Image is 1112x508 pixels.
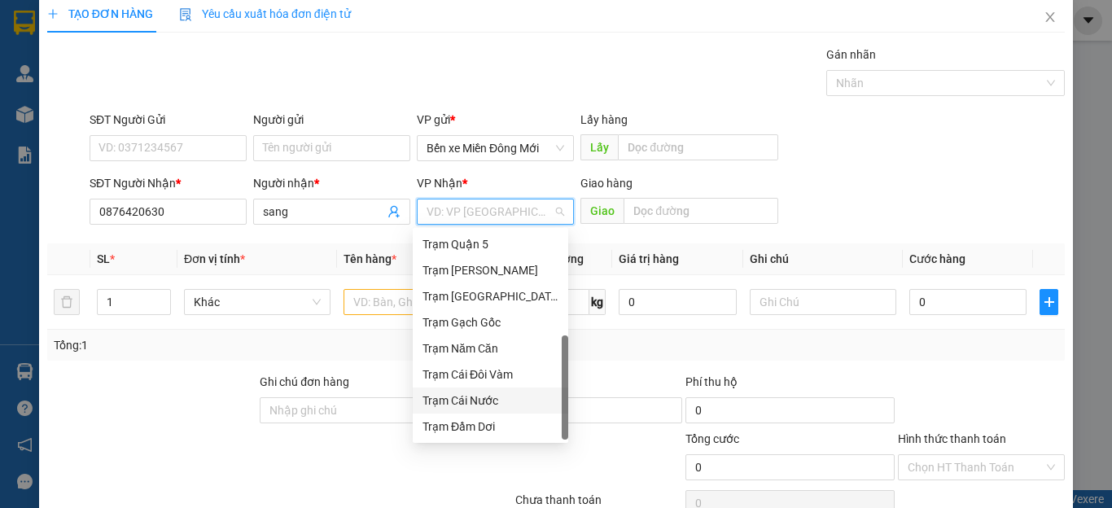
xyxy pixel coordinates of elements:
button: plus [1040,289,1058,315]
div: Trạm Cái Nước [422,392,558,409]
span: Khác [194,290,321,314]
div: Trạm Cái Đôi Vàm [413,361,568,388]
input: VD: Bàn, Ghế [344,289,490,315]
span: Tổng cước [685,432,739,445]
div: Trạm Năm Căn [422,339,558,357]
span: Cước hàng [909,252,965,265]
span: Lấy hàng [580,113,628,126]
div: Trạm Quận 5 [422,235,558,253]
input: Ghi Chú [750,289,896,315]
div: Người gửi [253,111,410,129]
label: Ghi chú đơn hàng [260,375,349,388]
div: VP gửi [417,111,574,129]
div: Trạm Cái Đôi Vàm [422,366,558,383]
span: Tên hàng [344,252,396,265]
span: Yêu cầu xuất hóa đơn điện tử [179,7,351,20]
input: Dọc đường [618,134,778,160]
div: SĐT Người Nhận [90,174,247,192]
span: Giao hàng [580,177,633,190]
span: kg [589,289,606,315]
div: Trạm Đầm Dơi [413,414,568,440]
div: Trạm Gạch Gốc [422,313,558,331]
span: plus [47,8,59,20]
div: Người nhận [253,174,410,192]
span: Bến xe Miền Đông Mới [427,136,564,160]
div: Trạm Phú Tân [413,283,568,309]
label: Gán nhãn [826,48,876,61]
span: SL [97,252,110,265]
span: user-add [387,205,401,218]
div: SĐT Người Gửi [90,111,247,129]
div: Trạm Đức Hòa [413,257,568,283]
input: Ghi chú đơn hàng [260,397,469,423]
div: Trạm Cái Nước [413,388,568,414]
button: delete [54,289,80,315]
img: icon [179,8,192,21]
div: Trạm [GEOGRAPHIC_DATA] [422,287,558,305]
div: Trạm Đầm Dơi [422,418,558,436]
div: Tổng: 1 [54,336,431,354]
span: Lấy [580,134,618,160]
span: Giá trị hàng [619,252,679,265]
span: Giao [580,198,624,224]
span: Đơn vị tính [184,252,245,265]
div: Phí thu hộ [685,373,895,397]
div: Trạm [PERSON_NAME] [422,261,558,279]
div: Trạm Gạch Gốc [413,309,568,335]
div: Trạm Quận 5 [413,231,568,257]
th: Ghi chú [743,243,903,275]
span: plus [1040,296,1057,309]
span: TẠO ĐƠN HÀNG [47,7,153,20]
span: VP Nhận [417,177,462,190]
div: Trạm Năm Căn [413,335,568,361]
label: Hình thức thanh toán [898,432,1006,445]
input: Dọc đường [624,198,778,224]
input: 0 [619,289,736,315]
span: close [1044,11,1057,24]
